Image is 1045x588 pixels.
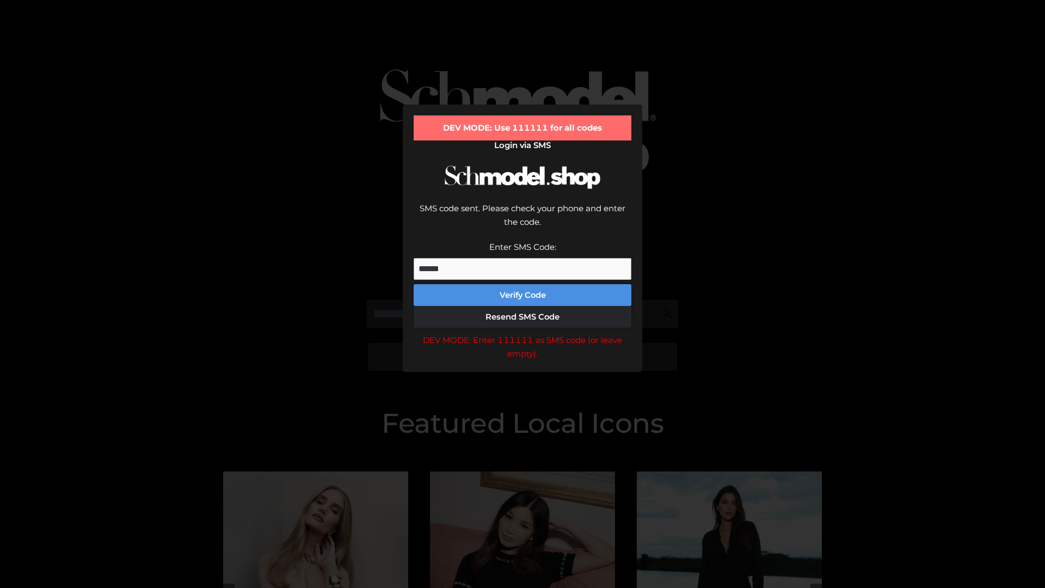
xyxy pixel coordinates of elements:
label: Enter SMS Code: [489,242,556,252]
button: Resend SMS Code [414,306,631,328]
button: Verify Code [414,284,631,306]
div: DEV MODE: Use 111111 for all codes [414,115,631,140]
div: SMS code sent. Please check your phone and enter the code. [414,201,631,240]
div: DEV MODE: Enter 111111 as SMS code (or leave empty). [414,333,631,361]
img: Schmodel Logo [441,156,604,199]
h2: Login via SMS [414,140,631,150]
